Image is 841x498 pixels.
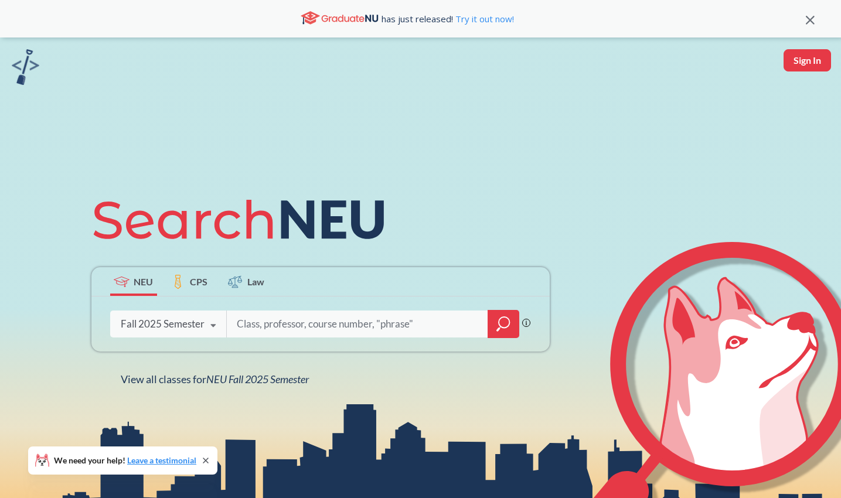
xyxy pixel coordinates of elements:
a: Try it out now! [453,13,514,25]
a: sandbox logo [12,49,39,88]
button: Sign In [784,49,831,71]
svg: magnifying glass [496,316,510,332]
a: Leave a testimonial [127,455,196,465]
span: Law [247,275,264,288]
img: sandbox logo [12,49,39,85]
input: Class, professor, course number, "phrase" [236,312,479,336]
div: Fall 2025 Semester [121,318,205,330]
div: magnifying glass [488,310,519,338]
span: CPS [190,275,207,288]
span: has just released! [382,12,514,25]
span: We need your help! [54,456,196,465]
span: NEU Fall 2025 Semester [206,373,309,386]
span: NEU [134,275,153,288]
span: View all classes for [121,373,309,386]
